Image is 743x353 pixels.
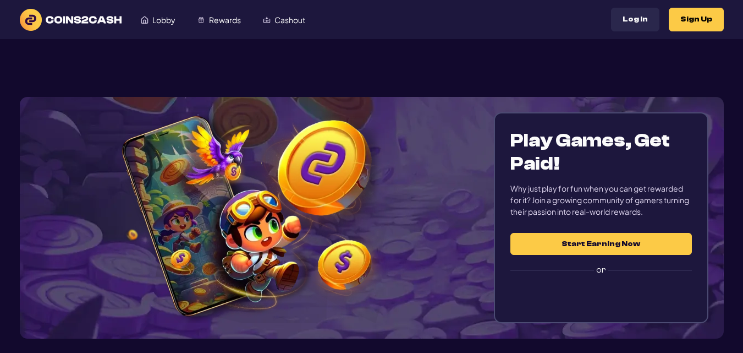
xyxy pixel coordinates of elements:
[141,16,148,24] img: Lobby
[186,9,252,30] a: Rewards
[611,8,659,31] button: Log In
[510,233,691,255] button: Start Earning Now
[669,8,724,31] button: Sign Up
[152,16,175,24] span: Lobby
[263,16,271,24] img: Cashout
[209,16,241,24] span: Rewards
[197,16,205,24] img: Rewards
[130,9,186,30] a: Lobby
[20,9,122,31] img: logo text
[252,9,316,30] a: Cashout
[510,129,691,175] h1: Play Games, Get Paid!
[510,255,691,285] label: or
[274,16,305,24] span: Cashout
[510,183,691,218] div: Why just play for fun when you can get rewarded for it? Join a growing community of gamers turnin...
